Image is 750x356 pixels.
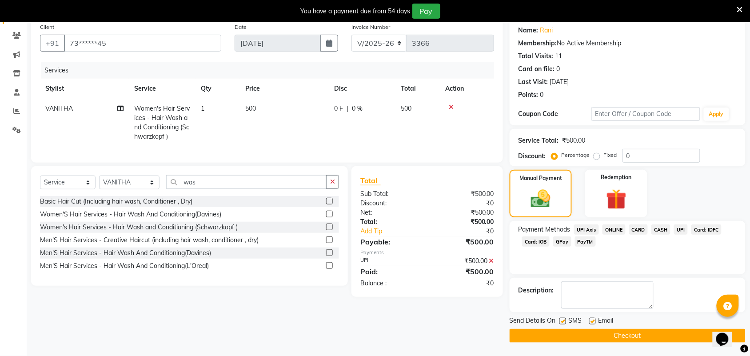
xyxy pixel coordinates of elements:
div: 11 [555,52,562,61]
span: 500 [401,104,411,112]
div: Women's Hair Services - Hair Wash and Conditioning (Schwarzkopf ) [40,223,238,232]
div: ₹500.00 [427,266,501,277]
label: Fixed [604,151,617,159]
div: Total Visits: [519,52,554,61]
div: ₹0 [427,279,501,288]
div: [DATE] [550,77,569,87]
span: CASH [651,224,670,235]
span: Payment Methods [519,225,570,234]
div: Last Visit: [519,77,548,87]
div: Women'S Hair Services - Hair Wash And Conditioning(Davines) [40,210,221,219]
label: Client [40,23,54,31]
span: ONLINE [602,224,626,235]
div: Name: [519,26,539,35]
a: Rani [540,26,553,35]
span: Card: IDFC [691,224,722,235]
div: UPI [354,256,427,266]
th: Stylist [40,79,129,99]
div: Men'S Hair Services - Hair Wash And Conditioning(L'Oreal) [40,261,209,271]
button: Pay [412,4,440,19]
img: _gift.svg [600,187,633,212]
button: +91 [40,35,65,52]
span: SMS [569,316,582,327]
th: Action [440,79,494,99]
span: UPI Axis [574,224,599,235]
div: ₹500.00 [427,208,501,217]
div: Total: [354,217,427,227]
span: PayTM [575,236,596,247]
iframe: chat widget [713,320,741,347]
div: Payments [360,249,494,256]
div: Discount: [354,199,427,208]
div: Men'S Hair Services - Creative Haircut (including hair wash, conditioner , dry) [40,236,259,245]
button: Apply [704,108,729,121]
span: VANITHA [45,104,73,112]
span: 1 [201,104,204,112]
span: Send Details On [510,316,556,327]
span: Card: IOB [522,236,550,247]
span: Women's Hair Services - Hair Wash and Conditioning (Schwarzkopf ) [134,104,190,140]
label: Manual Payment [519,174,562,182]
div: 0 [540,90,544,100]
div: ₹0 [427,199,501,208]
span: 0 F [334,104,343,113]
th: Total [395,79,440,99]
label: Redemption [601,173,632,181]
input: Enter Offer / Coupon Code [591,107,700,121]
th: Disc [329,79,395,99]
div: Payable: [354,236,427,247]
span: UPI [674,224,688,235]
div: ₹500.00 [427,256,501,266]
div: ₹0 [439,227,501,236]
div: Net: [354,208,427,217]
span: GPay [553,236,571,247]
div: ₹500.00 [427,217,501,227]
label: Invoice Number [351,23,390,31]
span: 0 % [352,104,363,113]
div: ₹500.00 [427,189,501,199]
div: Coupon Code [519,109,591,119]
th: Price [240,79,329,99]
div: Discount: [519,152,546,161]
div: Sub Total: [354,189,427,199]
div: Balance : [354,279,427,288]
th: Service [129,79,195,99]
div: Membership: [519,39,557,48]
div: Points: [519,90,539,100]
span: | [347,104,348,113]
span: 500 [245,104,256,112]
label: Date [235,23,247,31]
th: Qty [195,79,240,99]
div: ₹500.00 [562,136,586,145]
input: Search or Scan [166,175,327,189]
div: You have a payment due from 54 days [301,7,411,16]
div: Services [41,62,501,79]
img: _cash.svg [525,188,557,210]
div: Men'S Hair Services - Hair Wash And Conditioning(Davines) [40,248,211,258]
div: Service Total: [519,136,559,145]
div: Basic Hair Cut (Including hair wash, Conditioner , Dry) [40,197,192,206]
a: Add Tip [354,227,439,236]
label: Percentage [562,151,590,159]
div: Paid: [354,266,427,277]
div: No Active Membership [519,39,737,48]
button: Checkout [510,329,746,343]
span: Email [598,316,614,327]
div: Card on file: [519,64,555,74]
div: Description: [519,286,554,295]
div: 0 [557,64,560,74]
input: Search by Name/Mobile/Email/Code [64,35,221,52]
span: Total [360,176,381,185]
span: CARD [629,224,648,235]
div: ₹500.00 [427,236,501,247]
